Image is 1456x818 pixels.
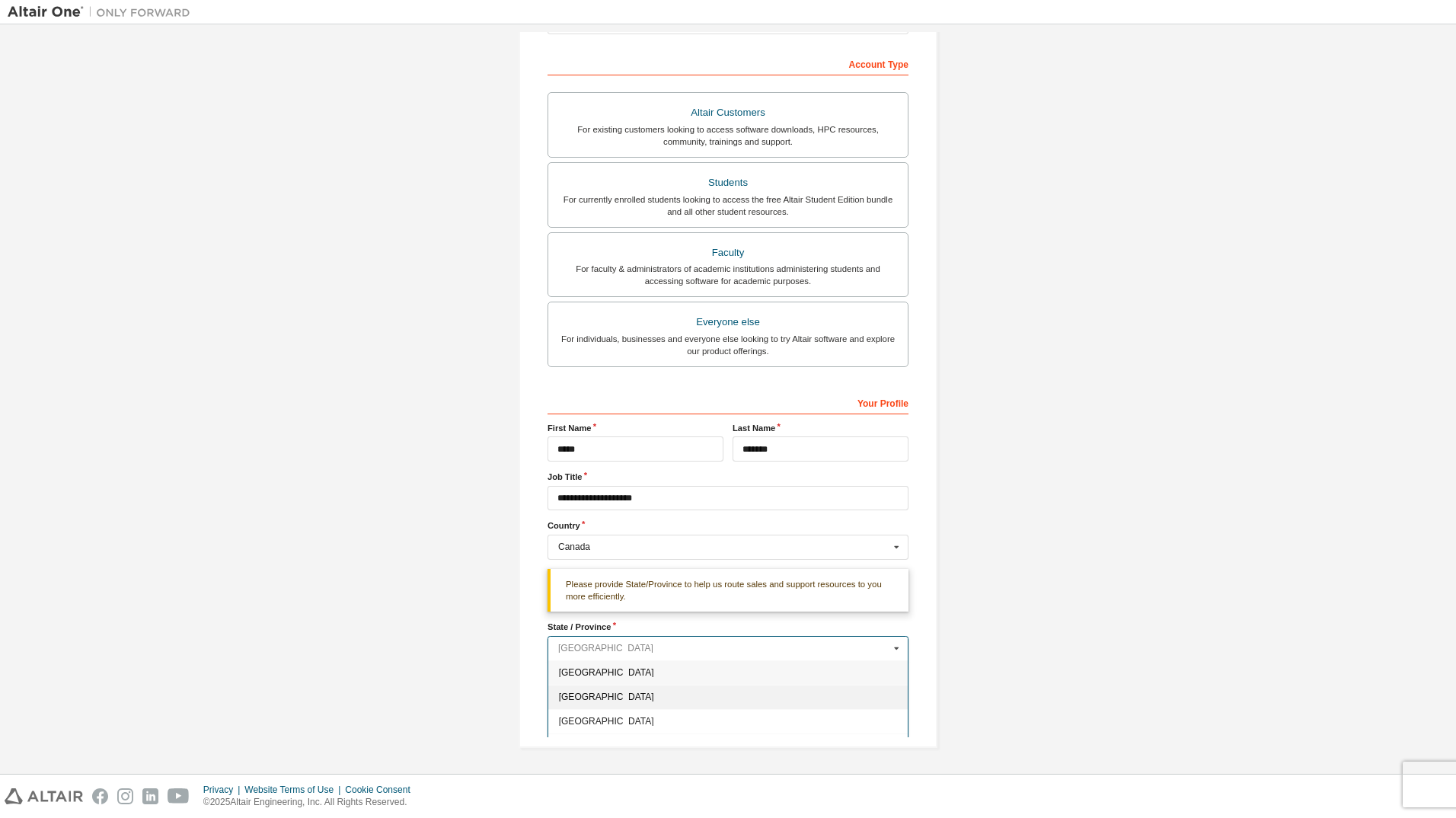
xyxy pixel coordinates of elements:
[559,668,898,677] span: [GEOGRAPHIC_DATA]
[244,784,345,796] div: Website Terms of Use
[203,784,244,796] div: Privacy
[557,123,899,148] div: For existing customers looking to access software downloads, HPC resources, community, trainings ...
[548,519,908,532] label: Country
[548,390,908,414] div: Your Profile
[559,717,898,726] span: [GEOGRAPHIC_DATA]
[558,542,889,551] div: Canada
[117,788,133,804] img: instagram.svg
[5,788,83,804] img: altair_logo.svg
[92,788,108,804] img: facebook.svg
[345,784,419,796] div: Cookie Consent
[142,788,158,804] img: linkedin.svg
[548,422,723,434] label: First Name
[557,333,899,357] div: For individuals, businesses and everyone else looking to try Altair software and explore our prod...
[557,102,899,123] div: Altair Customers
[557,242,899,264] div: Faculty
[548,51,908,75] div: Account Type
[548,471,908,483] label: Job Title
[557,263,899,287] div: For faculty & administrators of academic institutions administering students and accessing softwa...
[557,312,899,333] div: Everyone else
[548,621,908,633] label: State / Province
[8,5,198,20] img: Altair One
[203,796,420,809] p: © 2025 Altair Engineering, Inc. All Rights Reserved.
[168,788,190,804] img: youtube.svg
[733,422,908,434] label: Last Name
[557,172,899,193] div: Students
[548,569,908,612] div: Please provide State/Province to help us route sales and support resources to you more efficiently.
[559,692,898,701] span: [GEOGRAPHIC_DATA]
[557,193,899,218] div: For currently enrolled students looking to access the free Altair Student Edition bundle and all ...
